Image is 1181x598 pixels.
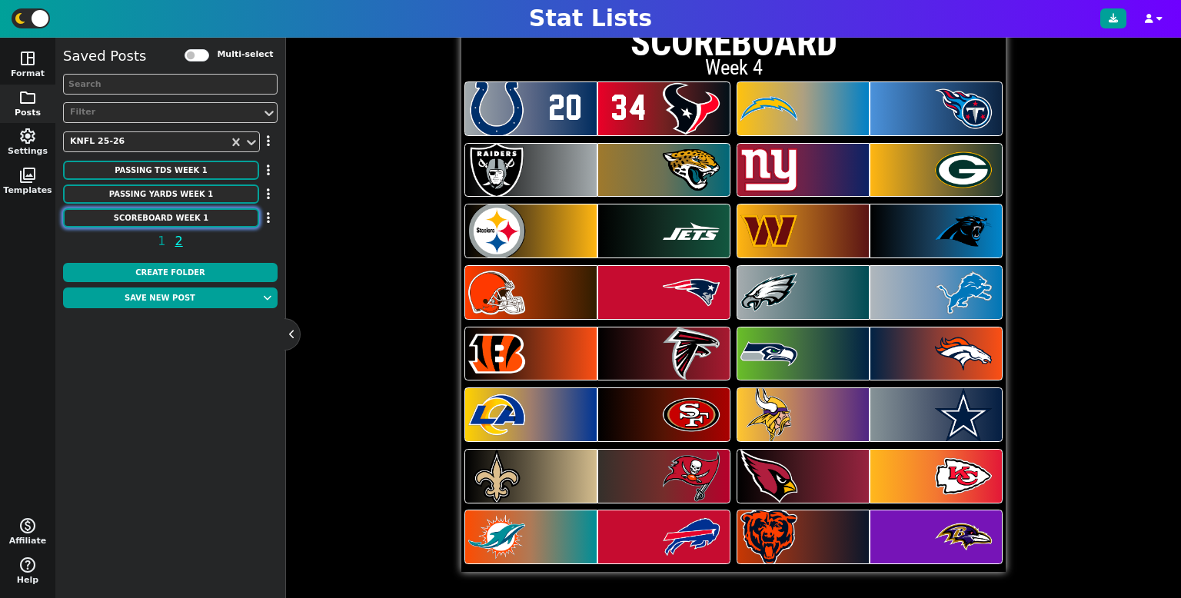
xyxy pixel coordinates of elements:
[18,88,37,107] span: folder
[18,556,37,574] span: help
[63,184,259,204] button: Passing Yards Week 1
[549,88,583,127] span: 20
[611,88,647,127] span: 34
[529,5,652,32] h1: Stat Lists
[155,231,168,251] span: 1
[173,231,185,251] span: 2
[63,161,259,180] button: Passing TDs Week 1
[461,58,1006,78] h2: Week 4
[70,106,255,119] div: Filter
[18,49,37,68] span: space_dashboard
[63,74,278,95] input: Search
[63,263,278,282] button: Create Folder
[18,166,37,184] span: photo_library
[63,287,257,308] button: Save new post
[18,127,37,145] span: settings
[63,208,259,228] button: SCOREBOARD Week 1
[70,135,222,148] div: KNFL 25-26
[461,25,1006,62] h1: SCOREBOARD
[18,517,37,535] span: monetization_on
[217,48,273,61] label: Multi-select
[63,48,146,65] h5: Saved Posts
